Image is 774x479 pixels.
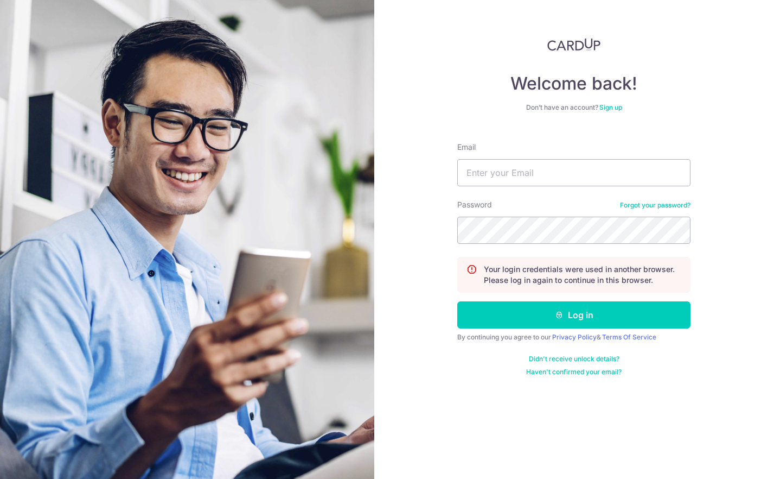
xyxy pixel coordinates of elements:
[457,199,492,210] label: Password
[620,201,690,210] a: Forgot your password?
[529,355,619,363] a: Didn't receive unlock details?
[526,368,622,376] a: Haven't confirmed your email?
[457,142,476,153] label: Email
[484,264,681,286] p: Your login credentials were used in another browser. Please log in again to continue in this brow...
[457,73,690,94] h4: Welcome back!
[602,333,656,341] a: Terms Of Service
[457,333,690,342] div: By continuing you agree to our &
[547,38,600,51] img: CardUp Logo
[457,103,690,112] div: Don’t have an account?
[599,103,622,111] a: Sign up
[457,159,690,186] input: Enter your Email
[552,333,597,341] a: Privacy Policy
[457,301,690,329] button: Log in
